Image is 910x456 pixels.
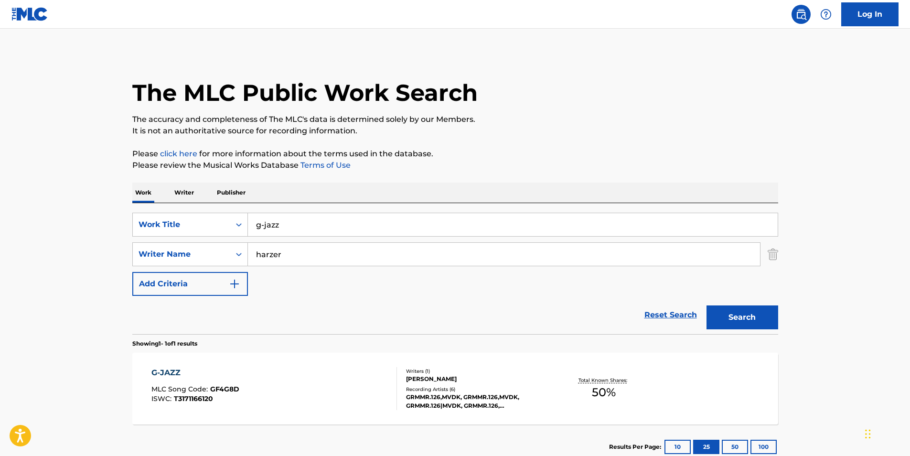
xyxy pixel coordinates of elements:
[174,394,213,403] span: T3171166120
[592,384,616,401] span: 50 %
[210,385,239,393] span: GF4G8D
[578,377,630,384] p: Total Known Shares:
[229,278,240,290] img: 9d2ae6d4665cec9f34b9.svg
[795,9,807,20] img: search
[707,305,778,329] button: Search
[132,353,778,424] a: G-JAZZMLC Song Code:GF4G8DISWC:T3171166120Writers (1)[PERSON_NAME]Recording Artists (6)GRMMR.126,...
[750,440,777,454] button: 100
[132,78,478,107] h1: The MLC Public Work Search
[132,160,778,171] p: Please review the Musical Works Database
[214,183,248,203] p: Publisher
[151,385,210,393] span: MLC Song Code :
[664,440,691,454] button: 10
[865,420,871,448] div: Ziehen
[640,304,702,326] a: Reset Search
[151,367,239,379] div: G-JAZZ
[406,368,550,375] div: Writers ( 1 )
[11,7,48,21] img: MLC Logo
[768,242,778,266] img: Delete Criterion
[132,213,778,334] form: Search Form
[160,149,197,158] a: click here
[139,219,225,230] div: Work Title
[792,5,811,24] a: Public Search
[132,183,154,203] p: Work
[171,183,197,203] p: Writer
[139,249,225,260] div: Writer Name
[132,114,778,125] p: The accuracy and completeness of The MLC's data is determined solely by our Members.
[722,440,748,454] button: 50
[132,339,197,348] p: Showing 1 - 1 of 1 results
[406,375,550,383] div: [PERSON_NAME]
[693,440,719,454] button: 25
[862,410,910,456] iframe: Chat Widget
[299,161,351,170] a: Terms of Use
[609,443,664,451] p: Results Per Page:
[406,386,550,393] div: Recording Artists ( 6 )
[406,393,550,410] div: GRMMR.126,MVDK, GRMMR.126,MVDK, GRMMR.126|MVDK, GRMMR.126, GRMMR.126|MVDK
[151,394,174,403] span: ISWC :
[862,410,910,456] div: Chat-Widget
[816,5,835,24] div: Help
[132,148,778,160] p: Please for more information about the terms used in the database.
[132,125,778,137] p: It is not an authoritative source for recording information.
[132,272,248,296] button: Add Criteria
[841,2,899,26] a: Log In
[820,9,832,20] img: help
